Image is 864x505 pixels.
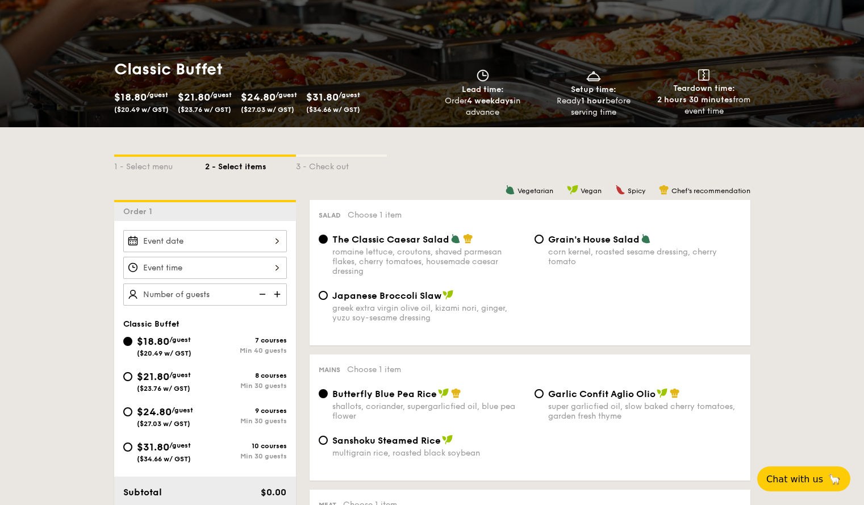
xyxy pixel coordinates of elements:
[443,290,454,300] img: icon-vegan.f8ff3823.svg
[137,406,172,418] span: $24.80
[319,291,328,300] input: Japanese Broccoli Slawgreek extra virgin olive oil, kizami nori, ginger, yuzu soy-sesame dressing
[123,230,287,252] input: Event date
[535,389,544,398] input: Garlic Confit Aglio Oliosuper garlicfied oil, slow baked cherry tomatoes, garden fresh thyme
[548,234,640,245] span: Grain's House Salad
[137,349,191,357] span: ($20.49 w/ GST)
[442,435,453,445] img: icon-vegan.f8ff3823.svg
[123,407,132,416] input: $24.80/guest($27.03 w/ GST)9 coursesMin 30 guests
[169,371,191,379] span: /guest
[319,211,341,219] span: Salad
[332,303,525,323] div: greek extra virgin olive oil, kizami nori, ginger, yuzu soy-sesame dressing
[205,452,287,460] div: Min 30 guests
[347,365,401,374] span: Choose 1 item
[205,417,287,425] div: Min 30 guests
[241,106,294,114] span: ($27.03 w/ GST)
[241,91,276,103] span: $24.80
[147,91,168,99] span: /guest
[205,382,287,390] div: Min 30 guests
[641,233,651,244] img: icon-vegetarian.fe4039eb.svg
[585,69,602,82] img: icon-dish.430c3a2e.svg
[205,157,296,173] div: 2 - Select items
[205,372,287,379] div: 8 courses
[339,91,360,99] span: /guest
[332,389,437,399] span: Butterfly Blue Pea Rice
[319,436,328,445] input: Sanshoku Steamed Ricemultigrain rice, roasted black soybean
[535,235,544,244] input: Grain's House Saladcorn kernel, roasted sesame dressing, cherry tomato
[332,234,449,245] span: The Classic Caesar Salad
[296,157,387,173] div: 3 - Check out
[757,466,850,491] button: Chat with us🦙
[542,95,644,118] div: Ready before serving time
[698,69,709,81] img: icon-teardown.65201eee.svg
[205,336,287,344] div: 7 courses
[123,337,132,346] input: $18.80/guest($20.49 w/ GST)7 coursesMin 40 guests
[137,441,169,453] span: $31.80
[332,402,525,421] div: shallots, coriander, supergarlicfied oil, blue pea flower
[517,187,553,195] span: Vegetarian
[319,235,328,244] input: The Classic Caesar Saladromaine lettuce, croutons, shaved parmesan flakes, cherry tomatoes, house...
[123,319,180,329] span: Classic Buffet
[210,91,232,99] span: /guest
[319,389,328,398] input: Butterfly Blue Pea Riceshallots, coriander, supergarlicfied oil, blue pea flower
[178,91,210,103] span: $21.80
[205,442,287,450] div: 10 courses
[548,402,741,421] div: super garlicfied oil, slow baked cherry tomatoes, garden fresh thyme
[137,385,190,393] span: ($23.76 w/ GST)
[673,84,735,93] span: Teardown time:
[123,372,132,381] input: $21.80/guest($23.76 w/ GST)8 coursesMin 30 guests
[178,106,231,114] span: ($23.76 w/ GST)
[123,443,132,452] input: $31.80/guest($34.66 w/ GST)10 coursesMin 30 guests
[123,257,287,279] input: Event time
[114,59,428,80] h1: Classic Buffet
[581,187,602,195] span: Vegan
[319,366,340,374] span: Mains
[463,233,473,244] img: icon-chef-hat.a58ddaea.svg
[253,283,270,305] img: icon-reduce.1d2dbef1.svg
[766,474,823,485] span: Chat with us
[615,185,625,195] img: icon-spicy.37a8142b.svg
[276,91,297,99] span: /guest
[548,389,656,399] span: Garlic Confit Aglio Olio
[548,247,741,266] div: corn kernel, roasted sesame dressing, cherry tomato
[653,94,755,117] div: from event time
[306,91,339,103] span: $31.80
[348,210,402,220] span: Choose 1 item
[205,407,287,415] div: 9 courses
[571,85,616,94] span: Setup time:
[670,388,680,398] img: icon-chef-hat.a58ddaea.svg
[114,106,169,114] span: ($20.49 w/ GST)
[137,335,169,348] span: $18.80
[474,69,491,82] img: icon-clock.2db775ea.svg
[828,473,841,486] span: 🦙
[123,207,157,216] span: Order 1
[332,448,525,458] div: multigrain rice, roasted black soybean
[137,420,190,428] span: ($27.03 w/ GST)
[306,106,360,114] span: ($34.66 w/ GST)
[332,247,525,276] div: romaine lettuce, croutons, shaved parmesan flakes, cherry tomatoes, housemade caesar dressing
[114,91,147,103] span: $18.80
[659,185,669,195] img: icon-chef-hat.a58ddaea.svg
[332,290,441,301] span: Japanese Broccoli Slaw
[332,435,441,446] span: Sanshoku Steamed Rice
[137,455,191,463] span: ($34.66 w/ GST)
[169,441,191,449] span: /guest
[567,185,578,195] img: icon-vegan.f8ff3823.svg
[657,95,733,105] strong: 2 hours 30 minutes
[261,487,286,498] span: $0.00
[432,95,534,118] div: Order in advance
[137,370,169,383] span: $21.80
[438,388,449,398] img: icon-vegan.f8ff3823.svg
[467,96,514,106] strong: 4 weekdays
[169,336,191,344] span: /guest
[628,187,645,195] span: Spicy
[450,233,461,244] img: icon-vegetarian.fe4039eb.svg
[123,283,287,306] input: Number of guests
[581,96,606,106] strong: 1 hour
[205,347,287,354] div: Min 40 guests
[462,85,504,94] span: Lead time:
[671,187,750,195] span: Chef's recommendation
[123,487,162,498] span: Subtotal
[270,283,287,305] img: icon-add.58712e84.svg
[451,388,461,398] img: icon-chef-hat.a58ddaea.svg
[172,406,193,414] span: /guest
